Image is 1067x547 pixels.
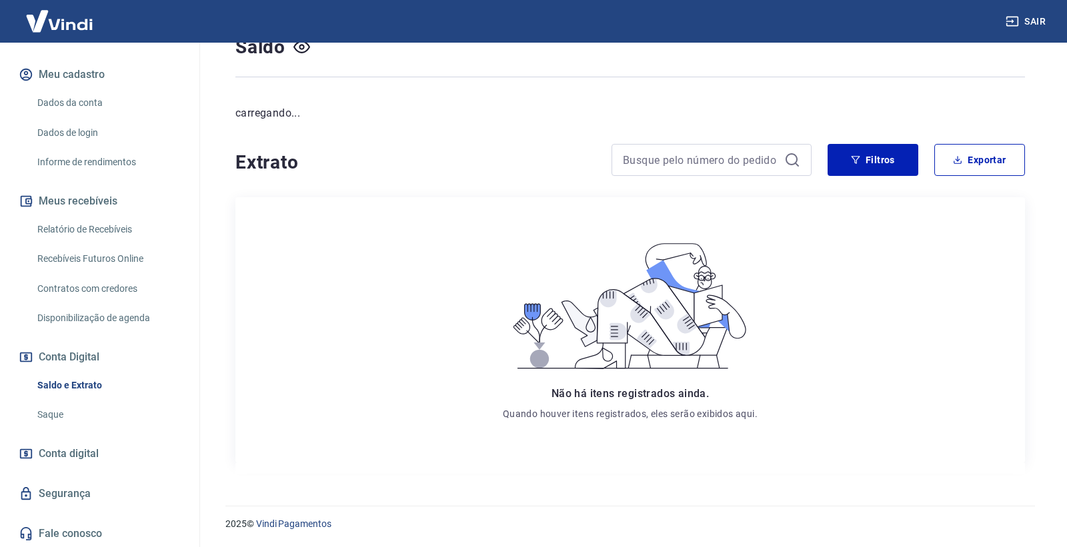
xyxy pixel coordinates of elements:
[934,144,1025,176] button: Exportar
[16,187,183,216] button: Meus recebíveis
[1003,9,1051,34] button: Sair
[16,342,183,372] button: Conta Digital
[32,401,183,428] a: Saque
[235,149,596,176] h4: Extrato
[32,89,183,117] a: Dados da conta
[32,372,183,399] a: Saldo e Extrato
[235,105,1025,121] p: carregando...
[225,517,1035,531] p: 2025 ©
[32,149,183,176] a: Informe de rendimentos
[503,407,758,420] p: Quando houver itens registrados, eles serão exibidos aqui.
[32,216,183,243] a: Relatório de Recebíveis
[235,34,285,61] h4: Saldo
[32,304,183,332] a: Disponibilização de agenda
[32,119,183,147] a: Dados de login
[828,144,918,176] button: Filtros
[16,60,183,89] button: Meu cadastro
[16,479,183,508] a: Segurança
[256,518,331,529] a: Vindi Pagamentos
[16,439,183,468] a: Conta digital
[16,1,103,41] img: Vindi
[552,387,709,400] span: Não há itens registrados ainda.
[39,444,99,463] span: Conta digital
[32,245,183,273] a: Recebíveis Futuros Online
[32,275,183,302] a: Contratos com credores
[623,150,779,170] input: Busque pelo número do pedido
